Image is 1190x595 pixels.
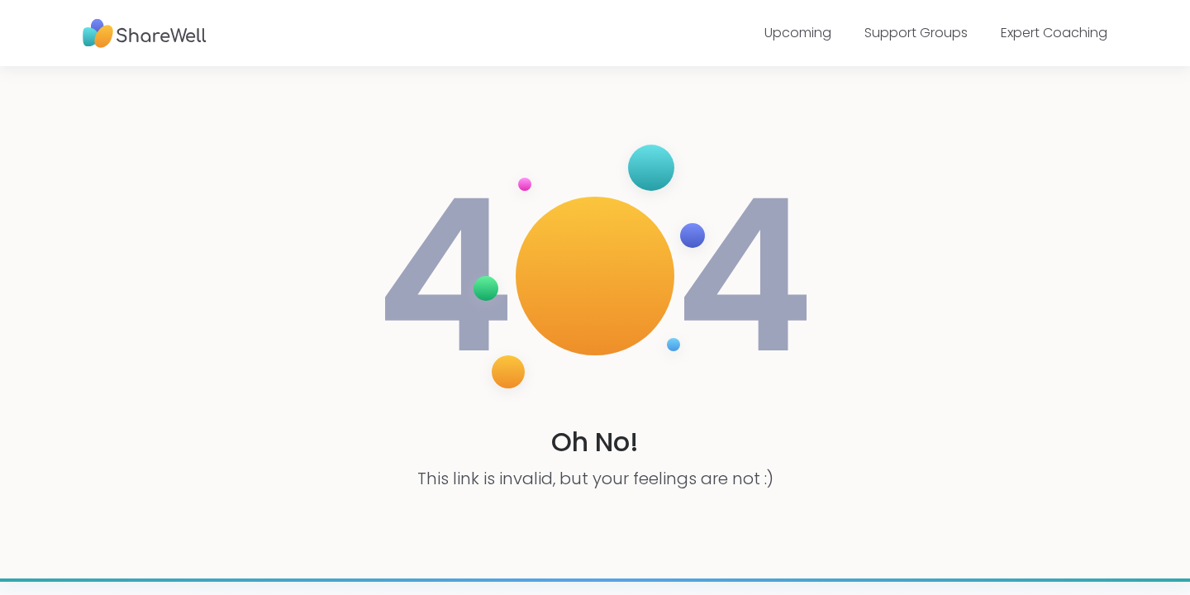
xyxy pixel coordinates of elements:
p: This link is invalid, but your feelings are not :) [417,467,773,490]
img: ShareWell Nav Logo [83,11,207,56]
a: Upcoming [764,23,831,42]
a: Support Groups [864,23,968,42]
a: Expert Coaching [1001,23,1107,42]
h1: Oh No! [551,424,639,461]
img: 404 [375,128,815,424]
